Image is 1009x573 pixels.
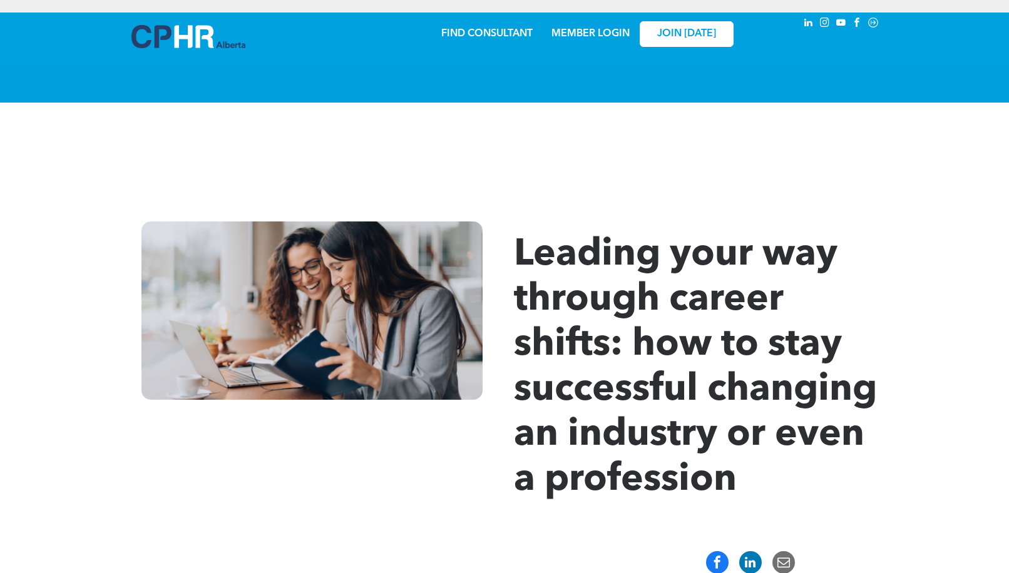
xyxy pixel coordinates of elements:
[657,28,716,40] span: JOIN [DATE]
[866,16,880,33] a: Social network
[131,25,245,48] img: A blue and white logo for cp alberta
[441,29,533,39] a: FIND CONSULTANT
[850,16,864,33] a: facebook
[801,16,815,33] a: linkedin
[551,29,630,39] a: MEMBER LOGIN
[817,16,831,33] a: instagram
[514,236,877,499] span: Leading your way through career shifts: how to stay successful changing an industry or even a pro...
[834,16,848,33] a: youtube
[640,21,734,47] a: JOIN [DATE]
